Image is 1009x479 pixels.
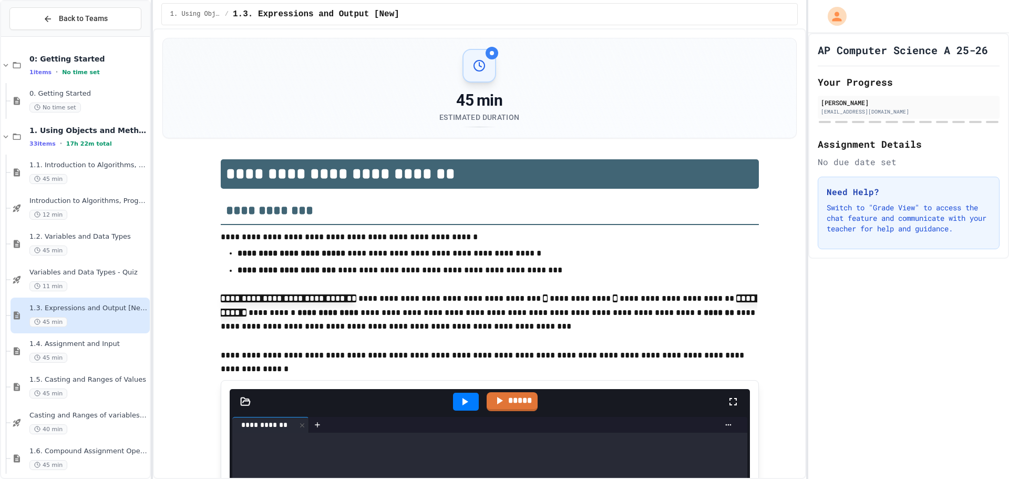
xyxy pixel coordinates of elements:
span: 40 min [29,424,67,434]
span: 1.4. Assignment and Input [29,340,148,349]
h2: Assignment Details [818,137,1000,151]
div: [PERSON_NAME] [821,98,996,107]
span: Back to Teams [59,13,108,24]
span: 45 min [29,317,67,327]
span: 1.6. Compound Assignment Operators [29,447,148,456]
span: 12 min [29,210,67,220]
span: 17h 22m total [66,140,112,147]
span: 45 min [29,389,67,399]
span: 1.1. Introduction to Algorithms, Programming, and Compilers [29,161,148,170]
button: Back to Teams [9,7,141,30]
span: 33 items [29,140,56,147]
span: 45 min [29,174,67,184]
div: Estimated Duration [439,112,519,123]
span: 1.2. Variables and Data Types [29,232,148,241]
span: Casting and Ranges of variables - Quiz [29,411,148,420]
span: No time set [29,103,81,113]
span: 1.5. Casting and Ranges of Values [29,375,148,384]
p: Switch to "Grade View" to access the chat feature and communicate with your teacher for help and ... [827,202,991,234]
div: [EMAIL_ADDRESS][DOMAIN_NAME] [821,108,996,116]
span: 11 min [29,281,67,291]
span: Variables and Data Types - Quiz [29,268,148,277]
h2: Your Progress [818,75,1000,89]
div: My Account [817,4,849,28]
span: 1. Using Objects and Methods [29,126,148,135]
span: • [56,68,58,76]
span: 45 min [29,460,67,470]
span: 1.3. Expressions and Output [New] [233,8,399,21]
div: No due date set [818,156,1000,168]
span: 0: Getting Started [29,54,148,64]
span: Introduction to Algorithms, Programming, and Compilers [29,197,148,206]
span: 0. Getting Started [29,89,148,98]
span: 1.3. Expressions and Output [New] [29,304,148,313]
span: No time set [62,69,100,76]
span: 45 min [29,246,67,256]
div: 45 min [439,91,519,110]
span: • [60,139,62,148]
span: 45 min [29,353,67,363]
span: 1. Using Objects and Methods [170,10,221,18]
h1: AP Computer Science A 25-26 [818,43,988,57]
span: 1 items [29,69,52,76]
h3: Need Help? [827,186,991,198]
span: / [225,10,229,18]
